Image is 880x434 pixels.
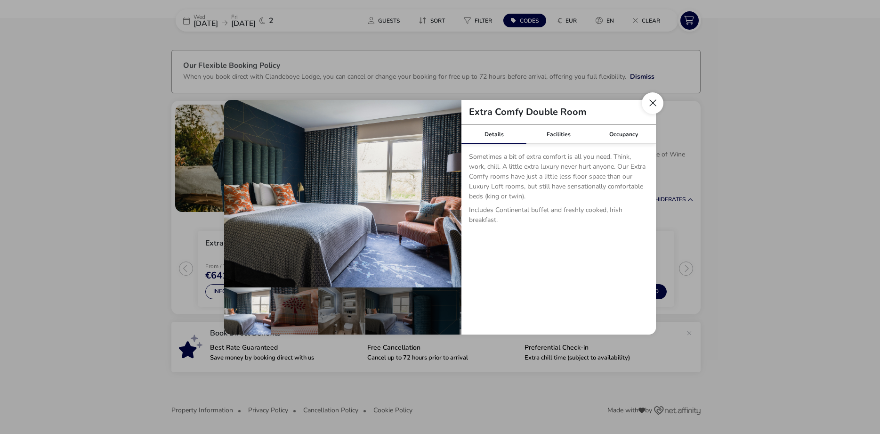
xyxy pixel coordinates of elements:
[469,152,648,205] p: Sometimes a bit of extra comfort is all you need. Think, work, chill. A little extra luxury never...
[224,100,656,335] div: details
[224,100,461,287] img: 2fc8d8194b289e90031513efd3cd5548923c7455a633bcbef55e80dd528340a8
[461,125,526,144] div: Details
[591,125,656,144] div: Occupancy
[642,92,663,114] button: Close dialog
[526,125,591,144] div: Facilities
[461,107,594,117] h2: Extra Comfy Double Room
[469,205,648,229] p: Includes Continental buffet and freshly cooked, Irish breakfast.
